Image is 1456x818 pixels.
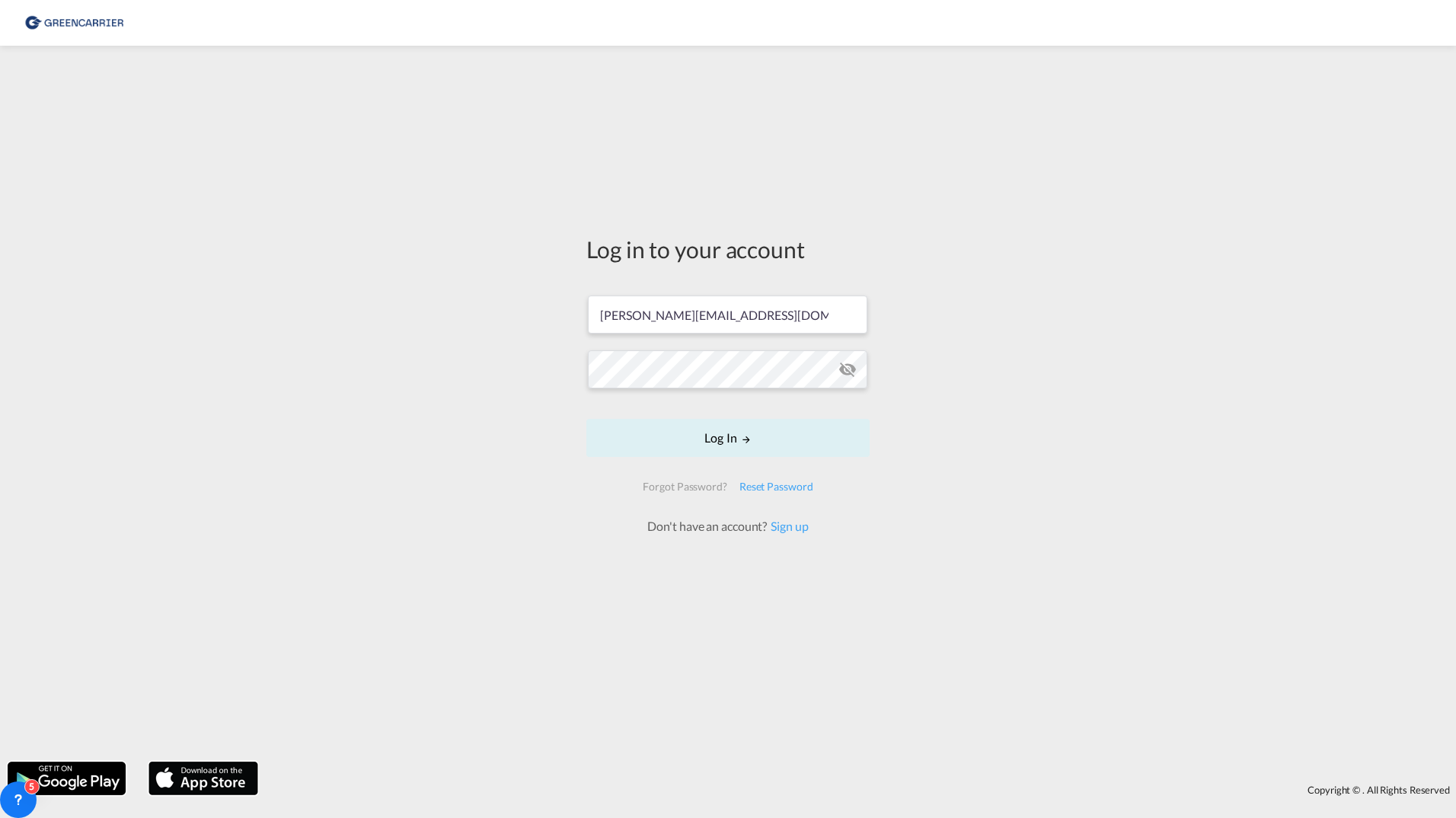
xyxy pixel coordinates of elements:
[147,760,260,797] img: apple.png
[6,760,127,797] img: google.png
[838,360,857,379] md-icon: icon-eye-off
[637,473,733,500] div: Forgot Password?
[767,519,808,533] a: Sign up
[586,419,870,457] button: LOGIN
[23,6,126,40] img: 8cf206808afe11efa76fcd1e3d746489.png
[266,777,1456,803] div: Copyright © . All Rights Reserved
[588,296,867,334] input: Enter email/phone number
[733,473,819,500] div: Reset Password
[586,233,870,265] div: Log in to your account
[631,518,825,535] div: Don't have an account?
